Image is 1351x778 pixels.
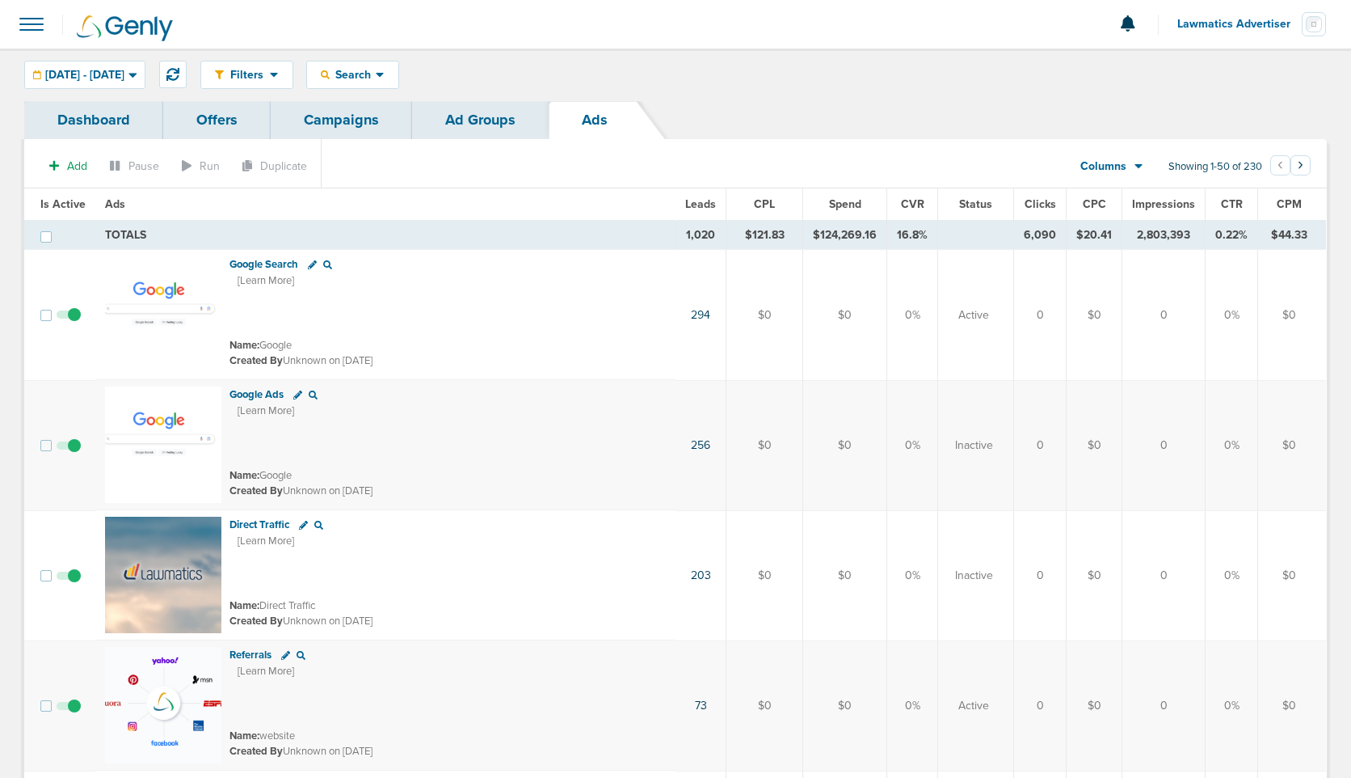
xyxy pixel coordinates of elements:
[105,387,221,503] img: Ad image
[229,353,372,368] small: Unknown on [DATE]
[675,221,726,250] td: 1,020
[1014,641,1067,771] td: 0
[229,388,284,401] span: Google Ads
[45,70,124,81] span: [DATE] - [DATE]
[238,404,294,418] span: [Learn More]
[901,197,924,211] span: CVR
[1014,380,1067,510] td: 0
[1206,641,1258,771] td: 0%
[95,221,675,250] td: TOTALS
[887,221,938,250] td: 16.8%
[229,615,283,628] span: Created By
[1067,250,1122,381] td: $0
[105,647,221,763] img: Ad image
[40,197,86,211] span: Is Active
[829,197,861,211] span: Spend
[1025,197,1056,211] span: Clicks
[271,101,412,139] a: Campaigns
[1270,158,1311,177] ul: Pagination
[1258,510,1327,641] td: $0
[229,258,298,271] span: Google Search
[1206,510,1258,641] td: 0%
[1177,19,1302,30] span: Lawmatics Advertiser
[229,339,259,352] span: Name:
[229,469,259,482] span: Name:
[1083,197,1106,211] span: CPC
[1206,221,1258,250] td: 0.22%
[803,221,887,250] td: $124,269.16
[1122,380,1206,510] td: 0
[105,197,125,211] span: Ads
[229,354,283,367] span: Created By
[887,510,938,641] td: 0%
[229,649,271,662] span: Referrals
[887,641,938,771] td: 0%
[691,569,711,582] a: 203
[1080,159,1126,175] span: Columns
[229,744,372,759] small: Unknown on [DATE]
[1258,221,1327,250] td: $44.33
[1067,641,1122,771] td: $0
[726,380,803,510] td: $0
[229,599,259,612] span: Name:
[163,101,271,139] a: Offers
[1122,510,1206,641] td: 0
[887,380,938,510] td: 0%
[1067,221,1122,250] td: $20.41
[1168,160,1262,174] span: Showing 1-50 of 230
[691,308,710,322] a: 294
[726,221,803,250] td: $121.83
[1122,641,1206,771] td: 0
[238,664,294,679] span: [Learn More]
[1290,155,1311,175] button: Go to next page
[958,307,989,323] span: Active
[1067,380,1122,510] td: $0
[803,641,887,771] td: $0
[229,729,295,742] small: website
[238,534,294,548] span: [Learn More]
[1258,250,1327,381] td: $0
[754,197,775,211] span: CPL
[330,68,376,82] span: Search
[958,698,989,714] span: Active
[1206,380,1258,510] td: 0%
[24,101,163,139] a: Dashboard
[229,729,259,742] span: Name:
[229,484,372,498] small: Unknown on [DATE]
[955,568,993,584] span: Inactive
[887,250,938,381] td: 0%
[229,484,283,497] span: Created By
[1258,380,1327,510] td: $0
[238,273,294,288] span: [Learn More]
[229,614,372,628] small: Unknown on [DATE]
[803,380,887,510] td: $0
[549,101,641,139] a: Ads
[67,159,87,173] span: Add
[1258,641,1327,771] td: $0
[77,15,173,41] img: Genly
[955,438,993,454] span: Inactive
[726,641,803,771] td: $0
[1014,510,1067,641] td: 0
[1014,221,1067,250] td: 6,090
[229,469,292,482] small: Google
[726,250,803,381] td: $0
[1132,197,1195,211] span: Impressions
[695,699,707,712] a: 73
[959,197,992,211] span: Status
[1122,221,1206,250] td: 2,803,393
[229,599,315,612] small: Direct Traffic
[1206,250,1258,381] td: 0%
[1221,197,1243,211] span: CTR
[229,518,289,531] span: Direct Traffic
[726,510,803,641] td: $0
[224,68,270,82] span: Filters
[105,256,221,373] img: Ad image
[412,101,549,139] a: Ad Groups
[229,745,283,758] span: Created By
[691,438,710,452] a: 256
[40,154,96,178] button: Add
[803,250,887,381] td: $0
[803,510,887,641] td: $0
[105,517,221,633] img: Ad image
